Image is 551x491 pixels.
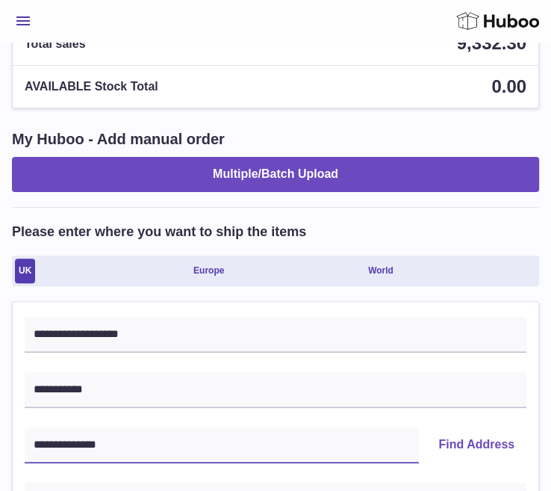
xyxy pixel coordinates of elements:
span: AVAILABLE Stock Total [25,78,158,95]
a: World [364,259,397,282]
h1: My Huboo - Add manual order [12,129,225,149]
button: Find Address [426,427,526,463]
a: UK [15,259,35,282]
a: AVAILABLE Stock Total 0.00 [13,66,538,108]
h2: Please enter where you want to ship the items [12,223,306,241]
span: 9,332.30 [457,33,526,53]
button: Multiple/Batch Upload [12,157,539,192]
span: 0.00 [491,76,526,96]
a: Total sales 9,332.30 [13,22,538,64]
span: Total sales [25,36,86,52]
a: Europe [190,259,228,282]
